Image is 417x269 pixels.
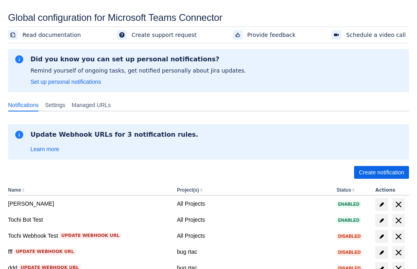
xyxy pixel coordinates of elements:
div: All Projects [177,216,330,224]
span: Update webhook URL [61,233,119,239]
button: Project(s) [177,187,199,193]
span: Provide feedback [247,31,296,39]
div: bug rtac [177,248,330,256]
a: Read documentation [8,30,84,40]
h2: Did you know you can set up personal notifications? [30,55,246,63]
p: Remind yourself of ongoing tasks, get notified personally about Jira updates. [30,67,246,75]
span: edit [379,217,385,224]
span: delete [394,232,403,241]
a: Create support request [117,30,200,40]
button: Status [336,187,351,193]
span: documentation [10,32,16,38]
span: information [14,55,24,64]
span: Disabled [336,250,362,255]
div: All Projects [177,200,330,208]
span: Notifications [8,101,38,109]
div: Tochi Bot Test [8,216,170,224]
span: delete [394,248,403,257]
a: Learn more [30,145,59,153]
span: Schedule a video call [346,31,406,39]
a: Schedule a video call [332,30,409,40]
button: Create notification [354,166,409,179]
span: Read documentation [22,31,81,39]
div: fff [8,248,170,256]
span: Disabled [336,234,362,239]
div: [PERSON_NAME] [8,200,170,208]
span: Managed URLs [72,101,111,109]
span: Create support request [132,31,196,39]
button: Name [8,187,21,193]
span: Settings [45,101,65,109]
div: All Projects [177,232,330,240]
a: Set up personal notifications [30,78,101,86]
th: Actions [372,185,409,196]
span: videoCall [333,32,340,38]
span: feedback [235,32,241,38]
span: Enabled [336,218,361,222]
span: edit [379,233,385,240]
span: delete [394,200,403,209]
div: Tochi Webhook Test [8,232,170,240]
span: Enabled [336,202,361,206]
span: Create notification [359,166,404,179]
span: delete [394,216,403,225]
div: Global configuration for Microsoft Teams Connector [8,12,409,23]
span: edit [379,201,385,208]
span: Update webhook URL [16,249,74,255]
span: edit [379,249,385,256]
h2: Update Webhook URLs for 3 notification rules. [30,131,198,139]
span: information [14,130,24,140]
span: support [119,32,125,38]
a: Provide feedback [233,30,299,40]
